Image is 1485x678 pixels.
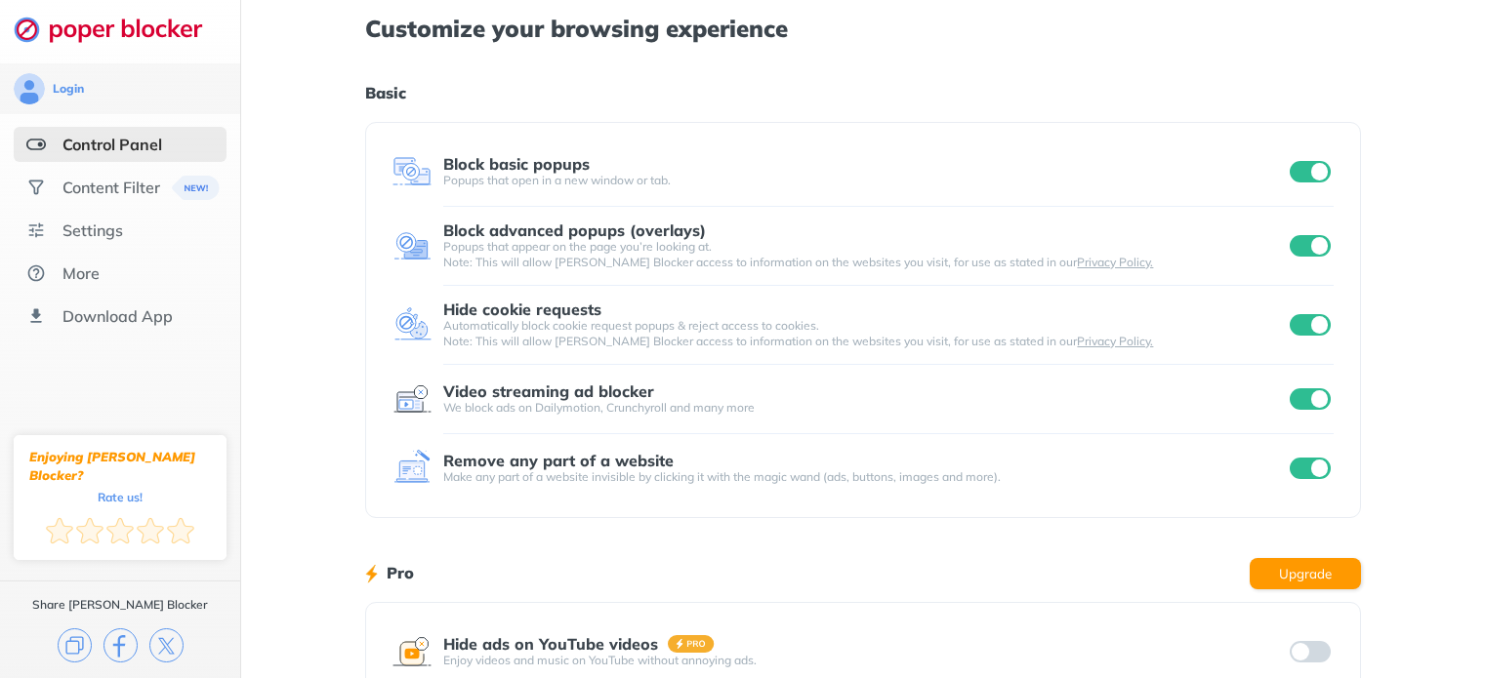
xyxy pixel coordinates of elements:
div: Popups that open in a new window or tab. [443,173,1285,188]
a: Privacy Policy. [1077,255,1153,269]
div: Automatically block cookie request popups & reject access to cookies. Note: This will allow [PERS... [443,318,1285,349]
h1: Customize your browsing experience [365,16,1360,41]
h1: Pro [387,560,414,585]
img: download-app.svg [26,306,46,326]
div: Login [53,81,84,97]
img: feature icon [392,226,432,265]
img: feature icon [392,152,432,191]
div: We block ads on Dailymotion, Crunchyroll and many more [443,400,1285,416]
div: Content Filter [62,178,160,197]
div: Settings [62,220,123,240]
div: Popups that appear on the page you’re looking at. Note: This will allow [PERSON_NAME] Blocker acc... [443,239,1285,270]
div: More [62,263,100,283]
div: Enjoy videos and music on YouTube without annoying ads. [443,653,1285,668]
a: Privacy Policy. [1077,334,1153,348]
div: Enjoying [PERSON_NAME] Blocker? [29,448,211,485]
img: facebook.svg [103,628,138,662]
img: feature icon [392,305,432,344]
img: menuBanner.svg [172,176,220,200]
img: about.svg [26,263,46,283]
div: Hide cookie requests [443,300,601,318]
div: Hide ads on YouTube videos [443,635,658,653]
img: pro-badge.svg [668,635,715,653]
div: Block advanced popups (overlays) [443,221,706,239]
div: Share [PERSON_NAME] Blocker [32,597,208,613]
img: copy.svg [58,628,92,662]
img: x.svg [149,628,184,662]
img: settings.svg [26,220,46,240]
img: feature icon [392,379,432,419]
img: social.svg [26,178,46,197]
h1: Basic [365,80,1360,105]
img: feature icon [392,449,432,488]
div: Rate us! [98,493,143,501]
div: Download App [62,306,173,326]
div: Remove any part of a website [443,452,674,469]
img: feature icon [392,632,432,671]
button: Upgrade [1250,558,1361,589]
div: Control Panel [62,135,162,154]
img: lighting bolt [365,562,378,585]
div: Video streaming ad blocker [443,382,654,400]
div: Block basic popups [443,155,590,173]
img: logo-webpage.svg [14,16,224,43]
div: Make any part of a website invisible by clicking it with the magic wand (ads, buttons, images and... [443,469,1285,485]
img: features-selected.svg [26,135,46,154]
img: avatar.svg [14,73,45,104]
